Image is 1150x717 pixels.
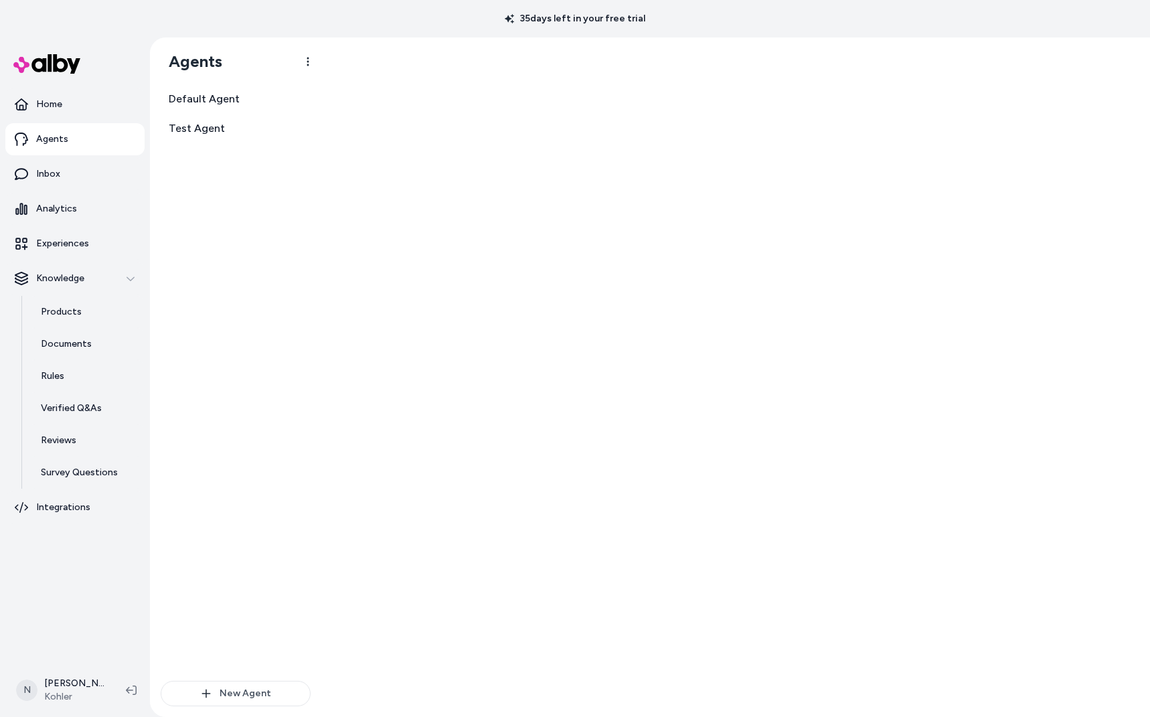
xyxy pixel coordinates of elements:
p: Integrations [36,501,90,514]
a: Inbox [5,158,145,190]
a: Home [5,88,145,121]
p: [PERSON_NAME] [44,677,104,690]
p: Documents [41,337,92,351]
a: Default Agent [161,86,311,112]
p: Agents [36,133,68,146]
a: Experiences [5,228,145,260]
h1: Agents [158,52,222,72]
span: Test Agent [169,121,225,137]
span: Kohler [44,690,104,704]
a: Rules [27,360,145,392]
p: Verified Q&As [41,402,102,415]
button: New Agent [161,681,311,706]
span: N [16,680,37,701]
a: Documents [27,328,145,360]
a: Verified Q&As [27,392,145,424]
a: Test Agent [161,115,311,142]
p: Inbox [36,167,60,181]
p: Survey Questions [41,466,118,479]
img: alby Logo [13,54,80,74]
p: Analytics [36,202,77,216]
p: 35 days left in your free trial [497,12,653,25]
p: Reviews [41,434,76,447]
p: Experiences [36,237,89,250]
p: Rules [41,370,64,383]
button: N[PERSON_NAME]Kohler [8,669,115,712]
a: Survey Questions [27,457,145,489]
a: Analytics [5,193,145,225]
button: Knowledge [5,262,145,295]
a: Reviews [27,424,145,457]
a: Agents [5,123,145,155]
p: Home [36,98,62,111]
p: Knowledge [36,272,84,285]
p: Products [41,305,82,319]
a: Integrations [5,491,145,524]
span: Default Agent [169,91,240,107]
a: Products [27,296,145,328]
